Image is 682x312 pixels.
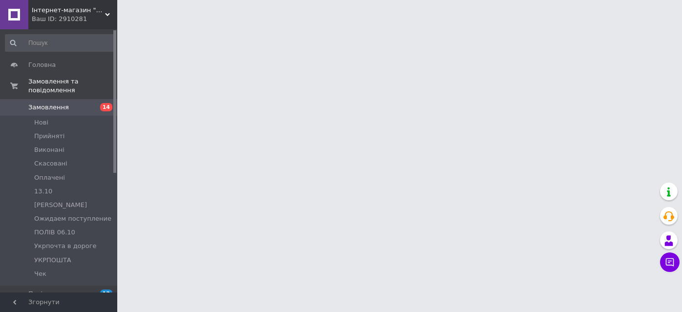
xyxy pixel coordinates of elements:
span: Ожидаем поступление [34,214,111,223]
span: Скасовані [34,159,67,168]
span: 13 [100,290,112,298]
span: Чек [34,270,46,278]
span: Інтернет-магазин "Катушка" [32,6,105,15]
span: Нові [34,118,48,127]
span: Замовлення та повідомлення [28,77,117,95]
span: Оплачені [34,173,65,182]
span: Головна [28,61,56,69]
span: Прийняті [34,132,64,141]
button: Чат з покупцем [660,252,680,272]
span: ПОЛІВ 06.10 [34,228,75,237]
span: 13.10 [34,187,52,196]
span: Повідомлення [28,290,76,298]
span: [PERSON_NAME] [34,201,87,209]
span: Замовлення [28,103,69,112]
span: УКРПОШТА [34,256,71,265]
span: Укрпочта в дороге [34,242,97,250]
span: 14 [100,103,112,111]
div: Ваш ID: 2910281 [32,15,117,23]
span: Виконані [34,146,64,154]
input: Пошук [5,34,115,52]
